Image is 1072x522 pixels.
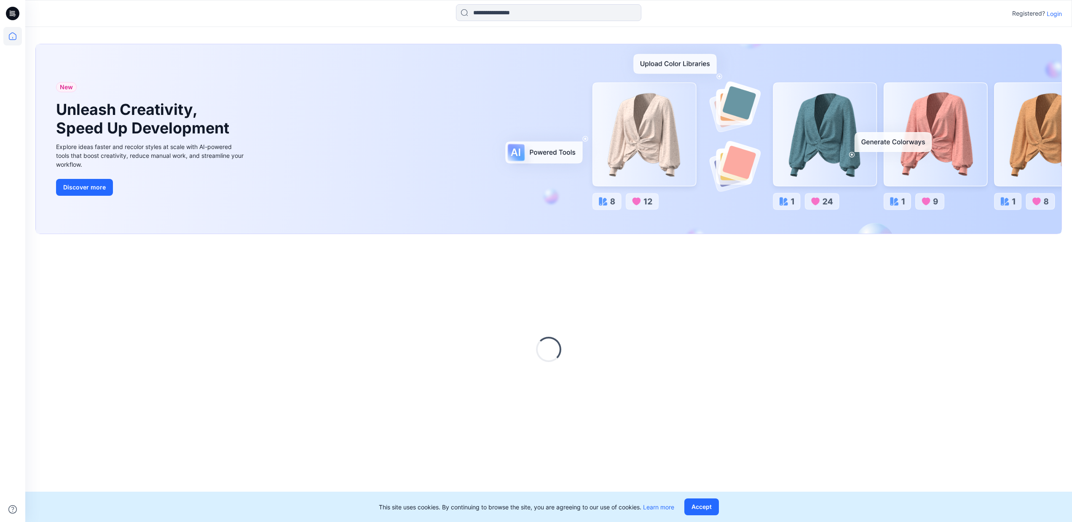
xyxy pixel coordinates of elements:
[56,101,233,137] h1: Unleash Creativity, Speed Up Development
[60,82,73,92] span: New
[56,179,246,196] a: Discover more
[1047,9,1062,18] p: Login
[56,142,246,169] div: Explore ideas faster and recolor styles at scale with AI-powered tools that boost creativity, red...
[1012,8,1045,19] p: Registered?
[56,179,113,196] button: Discover more
[379,503,674,511] p: This site uses cookies. By continuing to browse the site, you are agreeing to our use of cookies.
[684,498,719,515] button: Accept
[643,503,674,511] a: Learn more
